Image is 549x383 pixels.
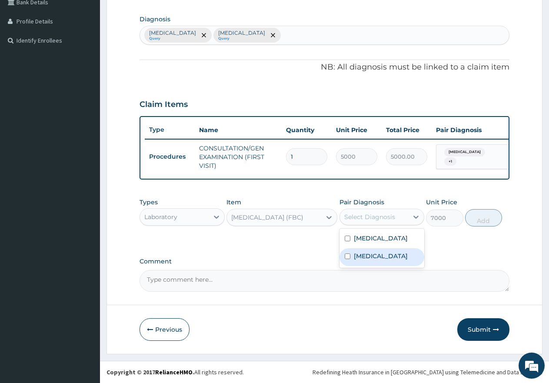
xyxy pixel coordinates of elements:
label: Pair Diagnosis [339,198,384,206]
div: Laboratory [144,213,177,221]
th: Total Price [382,121,432,139]
label: Unit Price [426,198,457,206]
span: remove selection option [200,31,208,39]
th: Type [145,122,195,138]
span: remove selection option [269,31,277,39]
button: Add [465,209,502,226]
th: Unit Price [332,121,382,139]
small: Query [149,37,196,41]
button: Previous [140,318,190,341]
label: Comment [140,258,509,265]
p: NB: All diagnosis must be linked to a claim item [140,62,509,73]
th: Quantity [282,121,332,139]
span: We're online! [50,110,120,197]
img: d_794563401_company_1708531726252_794563401 [16,43,35,65]
small: Query [218,37,265,41]
strong: Copyright © 2017 . [106,368,194,376]
footer: All rights reserved. [100,361,549,383]
div: Minimize live chat window [143,4,163,25]
label: Types [140,199,158,206]
div: Select Diagnosis [344,213,395,221]
td: Procedures [145,149,195,165]
label: [MEDICAL_DATA] [354,234,408,243]
p: [MEDICAL_DATA] [149,30,196,37]
label: Diagnosis [140,15,170,23]
label: Item [226,198,241,206]
button: Submit [457,318,509,341]
span: [MEDICAL_DATA] [444,148,485,157]
p: [MEDICAL_DATA] [218,30,265,37]
div: [MEDICAL_DATA] (FBC) [231,213,303,222]
span: + 1 [444,157,456,166]
td: CONSULTATION/GEN EXAMINATION (FIRST VISIT) [195,140,282,174]
label: [MEDICAL_DATA] [354,252,408,260]
div: Redefining Heath Insurance in [GEOGRAPHIC_DATA] using Telemedicine and Data Science! [313,368,542,376]
h3: Claim Items [140,100,188,110]
th: Name [195,121,282,139]
textarea: Type your message and hit 'Enter' [4,237,166,268]
div: Chat with us now [45,49,146,60]
th: Pair Diagnosis [432,121,527,139]
a: RelianceHMO [155,368,193,376]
